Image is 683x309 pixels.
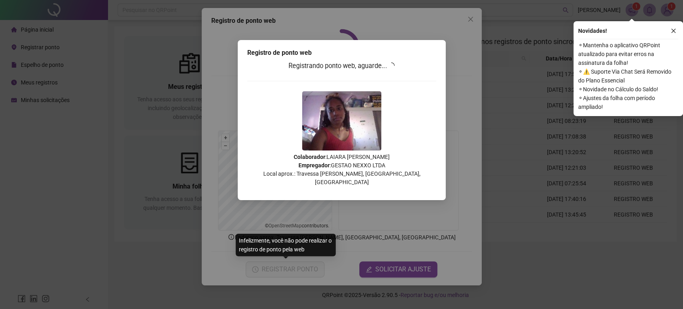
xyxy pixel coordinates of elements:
[388,62,395,69] span: loading
[247,61,436,71] h3: Registrando ponto web, aguarde...
[298,162,329,169] strong: Empregador
[578,41,678,67] span: ⚬ Mantenha o aplicativo QRPoint atualizado para evitar erros na assinatura da folha!
[294,154,325,160] strong: Colaborador
[578,67,678,85] span: ⚬ ⚠️ Suporte Via Chat Será Removido do Plano Essencial
[671,28,676,34] span: close
[578,26,607,35] span: Novidades !
[236,234,336,256] div: Infelizmente, você não pode realizar o registro de ponto pela web
[247,153,436,187] p: : LAIARA [PERSON_NAME] : GESTAO NEXXO LTDA Local aprox.: Travessa [PERSON_NAME], [GEOGRAPHIC_DATA...
[578,94,678,111] span: ⚬ Ajustes da folha com período ampliado!
[578,85,678,94] span: ⚬ Novidade no Cálculo do Saldo!
[302,91,381,150] img: Z
[247,48,436,58] div: Registro de ponto web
